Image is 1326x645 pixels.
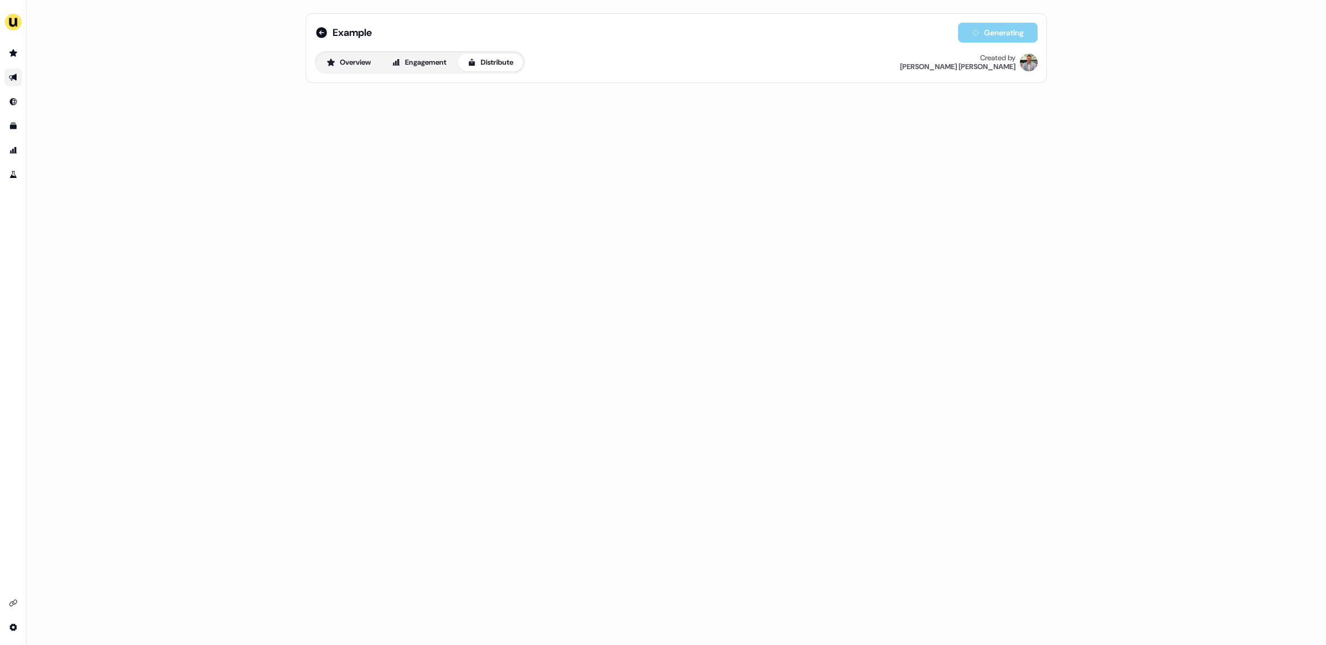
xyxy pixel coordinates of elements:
[4,93,22,111] a: Go to Inbound
[4,44,22,62] a: Go to prospects
[4,117,22,135] a: Go to templates
[1020,54,1038,71] img: Oliver
[900,62,1015,71] div: [PERSON_NAME] [PERSON_NAME]
[382,54,456,71] button: Engagement
[980,54,1015,62] div: Created by
[4,618,22,636] a: Go to integrations
[4,594,22,612] a: Go to integrations
[458,54,523,71] button: Distribute
[333,26,372,39] span: Example
[4,141,22,159] a: Go to attribution
[317,54,380,71] button: Overview
[4,69,22,86] a: Go to outbound experience
[4,166,22,183] a: Go to experiments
